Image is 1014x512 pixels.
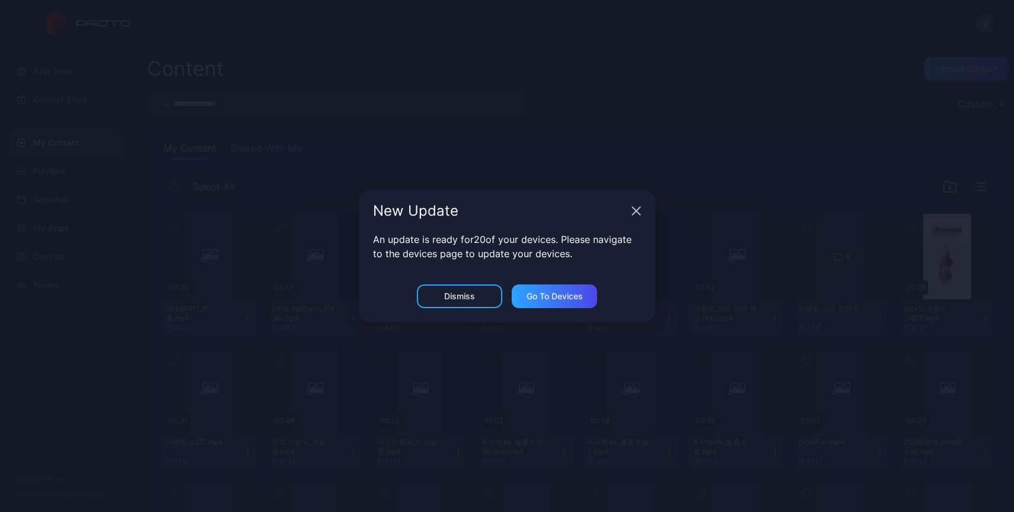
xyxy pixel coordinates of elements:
[527,292,583,301] div: Go to devices
[373,204,627,218] div: New Update
[512,284,597,308] button: Go to devices
[444,292,475,301] div: Dismiss
[373,232,641,261] p: An update is ready for 20 of your devices. Please navigate to the devices page to update your dev...
[417,284,502,308] button: Dismiss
